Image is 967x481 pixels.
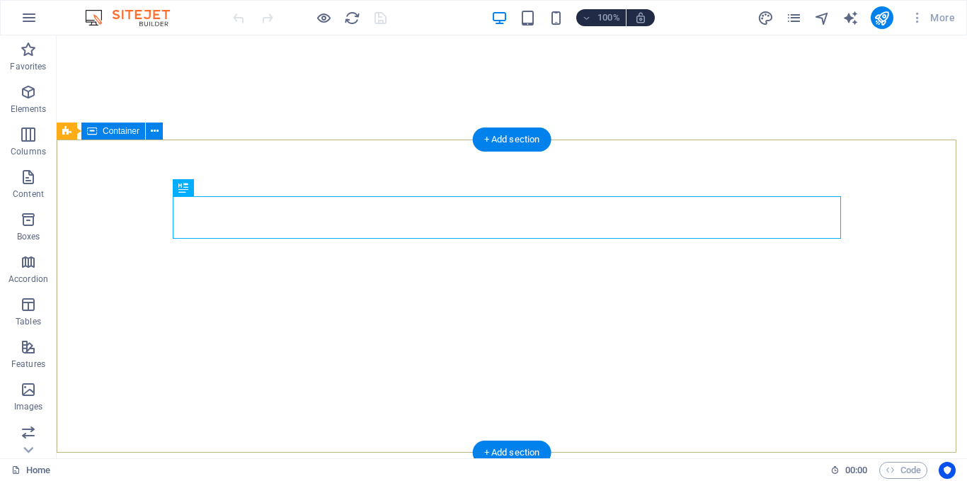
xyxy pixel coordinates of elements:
[343,9,360,26] button: reload
[845,462,867,479] span: 00 00
[473,441,551,465] div: + Add section
[786,10,802,26] i: Pages (Ctrl+Alt+S)
[814,10,830,26] i: Navigator
[11,146,46,157] p: Columns
[939,462,956,479] button: Usercentrics
[757,9,774,26] button: design
[757,10,774,26] i: Design (Ctrl+Alt+Y)
[886,462,921,479] span: Code
[842,9,859,26] button: text_generator
[11,462,50,479] a: Click to cancel selection. Double-click to open Pages
[814,9,831,26] button: navigator
[13,188,44,200] p: Content
[14,401,43,412] p: Images
[905,6,961,29] button: More
[634,11,647,24] i: On resize automatically adjust zoom level to fit chosen device.
[344,10,360,26] i: Reload page
[830,462,868,479] h6: Session time
[16,316,41,327] p: Tables
[315,9,332,26] button: Click here to leave preview mode and continue editing
[910,11,955,25] span: More
[842,10,859,26] i: AI Writer
[81,9,188,26] img: Editor Logo
[473,128,551,152] div: + Add section
[786,9,803,26] button: pages
[874,10,890,26] i: Publish
[871,6,893,29] button: publish
[103,127,139,135] span: Container
[597,9,620,26] h6: 100%
[8,273,48,285] p: Accordion
[855,465,857,475] span: :
[576,9,626,26] button: 100%
[11,103,47,115] p: Elements
[10,61,46,72] p: Favorites
[11,358,45,370] p: Features
[17,231,40,242] p: Boxes
[879,462,927,479] button: Code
